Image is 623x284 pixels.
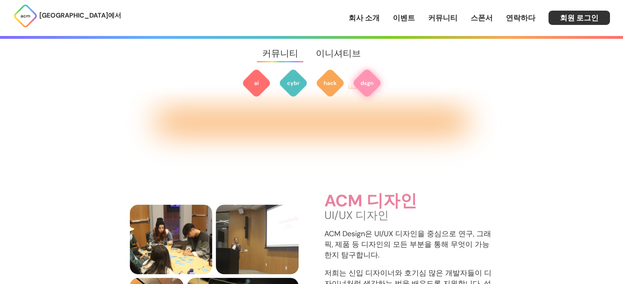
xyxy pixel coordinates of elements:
[242,68,271,98] img: ACM AI
[316,48,361,59] font: 이니셔티브
[324,229,491,260] font: ACM Design은 UI/UX 디자인을 중심으로 연구, 그래픽, 제품 등 디자인의 모든 부분을 통해 무엇이 가능한지 탐구합니다.
[548,11,610,25] a: 회원 로그인
[315,68,345,98] img: ACM 해킹
[324,208,389,222] font: UI/UX 디자인
[428,13,458,23] a: 커뮤니티
[13,4,38,28] img: ACM 로고
[39,11,121,20] font: [GEOGRAPHIC_DATA]에서
[352,68,382,98] img: ACM 디자인
[324,190,417,212] font: ACM 디자인
[130,205,213,275] img: 사람들이 스티커 노트에 디자인을 브레인스토밍하고 있다
[393,13,415,23] a: 이벤트
[279,68,308,98] img: ACM 사이버
[262,48,298,59] font: 커뮤니티
[349,13,380,23] a: 회사 소개
[216,205,299,275] img: 디자인 발표자가 발표합니다
[506,13,535,23] a: 연락하다
[471,13,493,23] a: 스폰서
[253,39,307,68] a: 커뮤니티
[13,4,121,28] a: [GEOGRAPHIC_DATA]에서
[560,13,598,23] font: 회원 로그인
[307,39,370,68] a: 이니셔티브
